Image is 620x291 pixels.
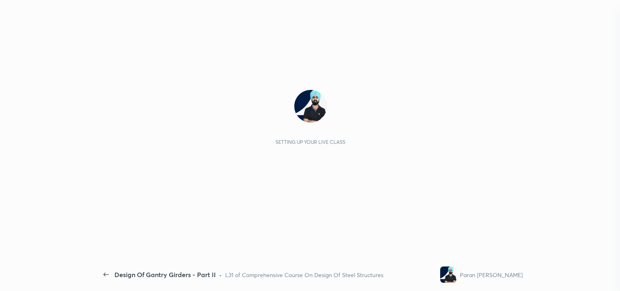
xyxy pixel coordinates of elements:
div: L31 of Comprehensive Course On Design Of Steel Structures. [225,271,385,279]
div: Setting up your live class [275,139,345,145]
div: Design Of Gantry Girders - Part II [114,270,216,280]
img: bb0fa125db344831bf5d12566d8c4e6c.jpg [440,266,457,283]
img: bb0fa125db344831bf5d12566d8c4e6c.jpg [294,90,327,123]
div: • [219,271,222,279]
div: Paran [PERSON_NAME] [460,271,523,279]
